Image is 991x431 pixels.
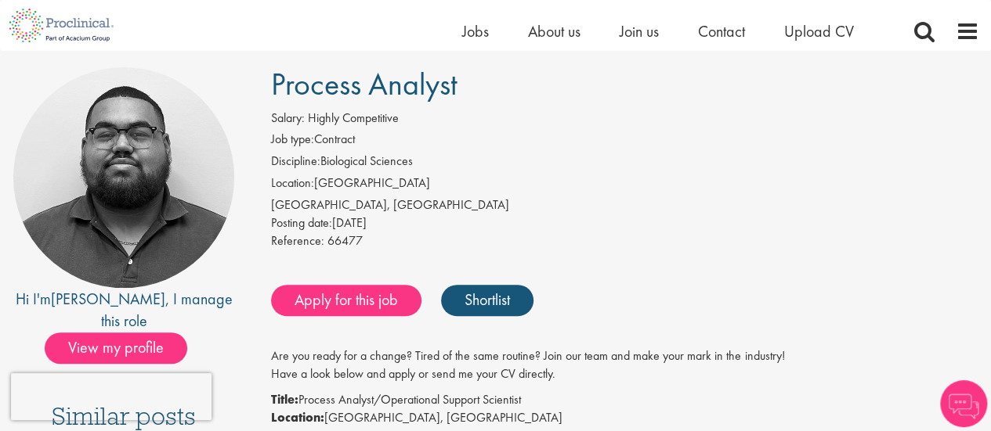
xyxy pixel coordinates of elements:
span: 66477 [327,232,363,249]
a: View my profile [45,336,203,356]
a: About us [528,21,580,41]
li: Contract [271,131,979,153]
div: Hi I'm , I manage this role [12,288,236,332]
strong: Title: [271,391,298,408]
strong: Location: [271,409,324,426]
label: Salary: [271,110,305,128]
span: Highly Competitive [308,110,399,126]
a: Contact [698,21,745,41]
li: Biological Sciences [271,153,979,174]
div: [DATE] [271,214,979,232]
span: View my profile [45,332,187,364]
span: Process Analyst [271,64,458,104]
span: Posting date: [271,214,332,231]
p: Are you ready for a change? Tired of the same routine? Join our team and make your mark in the in... [271,347,979,383]
label: Location: [271,174,314,192]
label: Job type: [271,131,314,149]
a: Shortlist [441,285,533,316]
a: Upload CV [784,21,854,41]
div: [GEOGRAPHIC_DATA], [GEOGRAPHIC_DATA] [271,196,979,214]
li: [GEOGRAPHIC_DATA] [271,174,979,196]
a: Join us [620,21,659,41]
label: Discipline: [271,153,320,171]
a: Apply for this job [271,285,421,316]
a: [PERSON_NAME] [51,289,165,309]
img: Chatbot [940,380,987,427]
label: Reference: [271,232,324,250]
a: Jobs [462,21,489,41]
img: imeage of recruiter Ashley Bennett [13,67,234,288]
iframe: reCAPTCHA [11,373,212,420]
